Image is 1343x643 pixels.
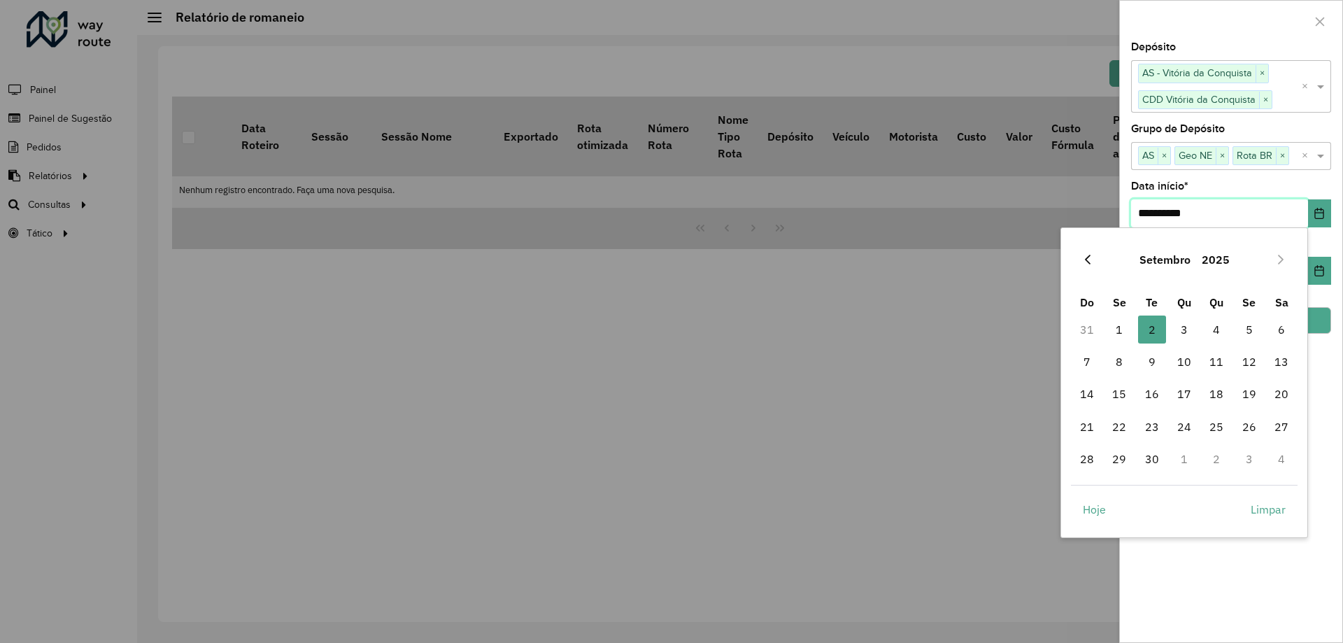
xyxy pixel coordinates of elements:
span: Clear all [1302,78,1314,95]
span: Geo NE [1175,147,1216,164]
td: 5 [1233,313,1265,346]
span: 10 [1170,348,1198,376]
td: 10 [1168,346,1200,378]
span: 26 [1235,413,1263,441]
span: 20 [1267,380,1295,408]
td: 1 [1168,443,1200,475]
td: 25 [1200,411,1232,443]
span: 7 [1073,348,1101,376]
span: 25 [1202,413,1230,441]
span: 4 [1202,316,1230,344]
td: 29 [1103,443,1135,475]
td: 3 [1168,313,1200,346]
span: Do [1080,295,1094,309]
span: 28 [1073,445,1101,473]
label: Depósito [1131,38,1176,55]
span: 24 [1170,413,1198,441]
span: 8 [1105,348,1133,376]
td: 26 [1233,411,1265,443]
span: × [1158,148,1170,164]
div: Choose Date [1060,227,1308,538]
label: Data início [1131,178,1188,195]
span: 30 [1138,445,1166,473]
td: 30 [1135,443,1167,475]
span: AS - Vitória da Conquista [1139,64,1256,81]
label: Grupo de Depósito [1131,120,1225,137]
td: 12 [1233,346,1265,378]
span: × [1216,148,1228,164]
td: 22 [1103,411,1135,443]
span: 5 [1235,316,1263,344]
span: 2 [1138,316,1166,344]
td: 1 [1103,313,1135,346]
td: 2 [1200,443,1232,475]
button: Choose Date [1308,257,1331,285]
span: 13 [1267,348,1295,376]
td: 2 [1135,313,1167,346]
span: Hoje [1083,501,1106,518]
td: 17 [1168,378,1200,410]
span: Sa [1275,295,1288,309]
span: × [1256,65,1268,82]
span: × [1259,92,1272,108]
td: 7 [1071,346,1103,378]
span: 19 [1235,380,1263,408]
td: 4 [1265,443,1298,475]
span: Qu [1209,295,1223,309]
td: 18 [1200,378,1232,410]
span: Se [1113,295,1126,309]
button: Choose Date [1308,199,1331,227]
span: Se [1242,295,1256,309]
button: Next Month [1270,248,1292,271]
span: Clear all [1302,148,1314,164]
td: 4 [1200,313,1232,346]
span: CDD Vitória da Conquista [1139,91,1259,108]
td: 11 [1200,346,1232,378]
span: 9 [1138,348,1166,376]
span: 22 [1105,413,1133,441]
span: 11 [1202,348,1230,376]
span: 17 [1170,380,1198,408]
span: 21 [1073,413,1101,441]
span: 16 [1138,380,1166,408]
span: 15 [1105,380,1133,408]
td: 15 [1103,378,1135,410]
td: 3 [1233,443,1265,475]
span: 27 [1267,413,1295,441]
span: AS [1139,147,1158,164]
span: 3 [1170,316,1198,344]
td: 24 [1168,411,1200,443]
span: × [1276,148,1288,164]
span: 18 [1202,380,1230,408]
td: 27 [1265,411,1298,443]
button: Choose Month [1134,243,1196,276]
td: 19 [1233,378,1265,410]
td: 9 [1135,346,1167,378]
td: 6 [1265,313,1298,346]
td: 8 [1103,346,1135,378]
span: 23 [1138,413,1166,441]
span: 1 [1105,316,1133,344]
span: Limpar [1251,501,1286,518]
span: Qu [1177,295,1191,309]
td: 31 [1071,313,1103,346]
td: 16 [1135,378,1167,410]
button: Choose Year [1196,243,1235,276]
button: Hoje [1071,495,1118,523]
td: 23 [1135,411,1167,443]
span: Rota BR [1233,147,1276,164]
span: 12 [1235,348,1263,376]
button: Previous Month [1076,248,1099,271]
button: Limpar [1239,495,1298,523]
td: 13 [1265,346,1298,378]
td: 14 [1071,378,1103,410]
td: 21 [1071,411,1103,443]
td: 20 [1265,378,1298,410]
span: 29 [1105,445,1133,473]
span: Te [1146,295,1158,309]
span: 6 [1267,316,1295,344]
span: 14 [1073,380,1101,408]
td: 28 [1071,443,1103,475]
